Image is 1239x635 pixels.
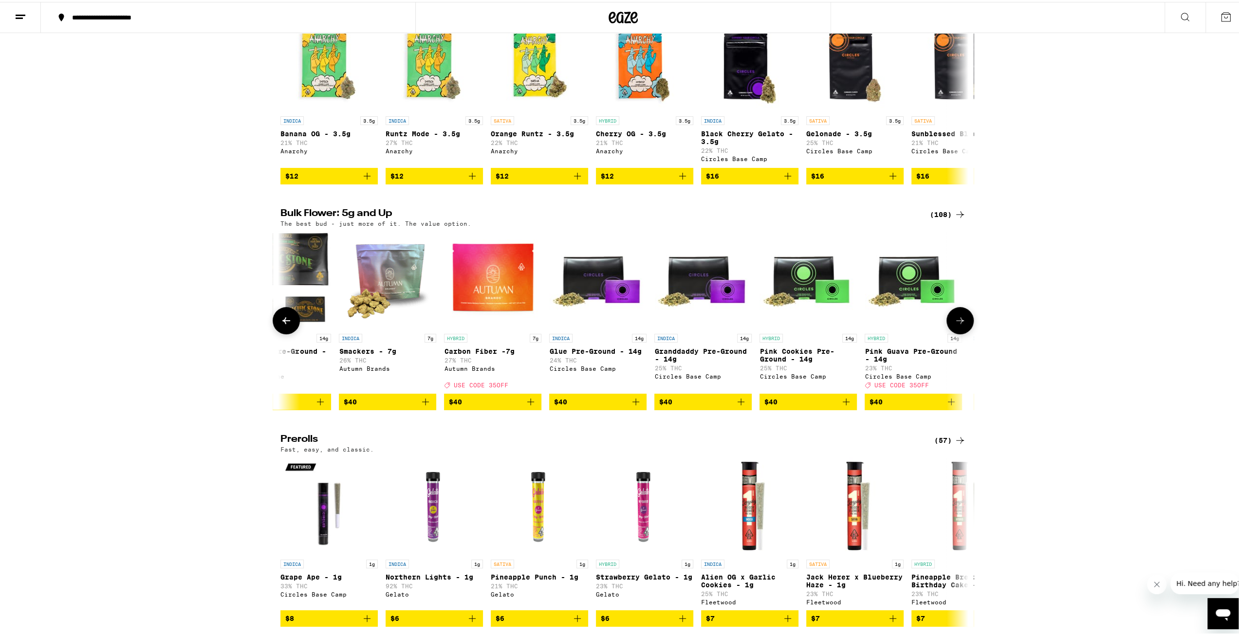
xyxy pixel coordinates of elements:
[339,392,436,408] button: Add to bag
[632,332,647,341] p: 14g
[811,613,820,620] span: $7
[444,230,541,391] a: Open page for Carbon Fiber -7g from Autumn Brands
[947,332,962,341] p: 14g
[865,230,962,391] a: Open page for Pink Guava Pre-Ground - 14g from Circles Base Camp
[596,128,693,136] p: Cherry OG - 3.5g
[444,355,541,362] p: 27% THC
[453,381,508,387] span: USE CODE 35OFF
[911,12,1009,109] img: Circles Base Camp - Sunblessed Blue - 3.5g
[234,230,331,327] img: Pacific Stone - 805 Glue Pre-Ground - 14g
[491,571,588,579] p: Pineapple Punch - 1g
[806,128,904,136] p: Gelonade - 3.5g
[491,608,588,625] button: Add to bag
[911,455,1009,608] a: Open page for Pineapple Breeze x Birthday Cake - 1g from Fleetwood
[491,12,588,166] a: Open page for Orange Runtz - 3.5g from Anarchy
[911,558,935,566] p: HYBRID
[596,589,693,596] div: Gelato
[701,589,798,595] p: 25% THC
[316,332,331,341] p: 14g
[676,114,693,123] p: 3.5g
[806,166,904,182] button: Add to bag
[339,230,436,327] img: Autumn Brands - Smackers - 7g
[491,114,514,123] p: SATIVA
[386,455,483,553] img: Gelato - Northern Lights - 1g
[701,166,798,182] button: Add to bag
[386,558,409,566] p: INDICA
[682,558,693,566] p: 1g
[701,12,798,109] img: Circles Base Camp - Black Cherry Gelato - 3.5g
[571,114,588,123] p: 3.5g
[280,608,378,625] button: Add to bag
[759,371,857,378] div: Circles Base Camp
[916,613,925,620] span: $7
[916,170,929,178] span: $16
[234,230,331,391] a: Open page for 805 Glue Pre-Ground - 14g from Pacific Stone
[280,218,471,225] p: The best bud - just more of it. The value option.
[491,128,588,136] p: Orange Runtz - 3.5g
[386,589,483,596] div: Gelato
[654,230,752,327] img: Circles Base Camp - Granddaddy Pre-Ground - 14g
[701,558,724,566] p: INDICA
[390,613,399,620] span: $6
[911,138,1009,144] p: 21% THC
[596,455,693,553] img: Gelato - Strawberry Gelato - 1g
[496,613,504,620] span: $6
[759,363,857,369] p: 25% THC
[701,114,724,123] p: INDICA
[865,230,962,327] img: Circles Base Camp - Pink Guava Pre-Ground - 14g
[596,12,693,166] a: Open page for Cherry OG - 3.5g from Anarchy
[596,608,693,625] button: Add to bag
[444,392,541,408] button: Add to bag
[596,12,693,109] img: Anarchy - Cherry OG - 3.5g
[596,146,693,152] div: Anarchy
[596,166,693,182] button: Add to bag
[549,392,647,408] button: Add to bag
[339,363,436,370] div: Autumn Brands
[806,608,904,625] button: Add to bag
[934,433,966,444] a: (57)
[869,396,883,404] span: $40
[234,371,331,378] div: Pacific Stone
[865,371,962,378] div: Circles Base Camp
[865,332,888,341] p: HYBRID
[759,345,857,361] p: Pink Cookies Pre-Ground - 14g
[806,455,904,608] a: Open page for Jack Herer x Blueberry Haze - 1g from Fleetwood
[280,114,304,123] p: INDICA
[654,345,752,361] p: Granddaddy Pre-Ground - 14g
[970,230,1067,327] img: Glass House - Donny Burger #5 Smalls - 7g
[280,12,378,109] img: Anarchy - Banana OG - 3.5g
[911,608,1009,625] button: Add to bag
[701,455,798,608] a: Open page for Alien OG x Garlic Cookies - 1g from Fleetwood
[701,154,798,160] div: Circles Base Camp
[886,114,904,123] p: 3.5g
[764,396,777,404] span: $40
[806,146,904,152] div: Circles Base Camp
[386,581,483,587] p: 92% THC
[339,332,362,341] p: INDICA
[549,230,647,391] a: Open page for Glue Pre-Ground - 14g from Circles Base Camp
[280,581,378,587] p: 33% THC
[806,455,904,553] img: Fleetwood - Jack Herer x Blueberry Haze - 1g
[386,146,483,152] div: Anarchy
[970,345,1067,361] p: [PERSON_NAME] #5 [PERSON_NAME] - 7g
[234,363,331,369] p: 20% THC
[759,332,783,341] p: HYBRID
[285,170,298,178] span: $12
[970,332,993,341] p: INDICA
[842,332,857,341] p: 14g
[465,114,483,123] p: 3.5g
[386,114,409,123] p: INDICA
[549,332,573,341] p: INDICA
[701,455,798,553] img: Fleetwood - Alien OG x Garlic Cookies - 1g
[811,170,824,178] span: $16
[234,392,331,408] button: Add to bag
[701,597,798,603] div: Fleetwood
[491,558,514,566] p: SATIVA
[471,558,483,566] p: 1g
[425,332,436,341] p: 7g
[280,138,378,144] p: 21% THC
[234,345,331,361] p: 805 Glue Pre-Ground - 14g
[911,128,1009,136] p: Sunblessed Blue - 3.5g
[280,455,378,553] img: Circles Base Camp - Grape Ape - 1g
[491,166,588,182] button: Add to bag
